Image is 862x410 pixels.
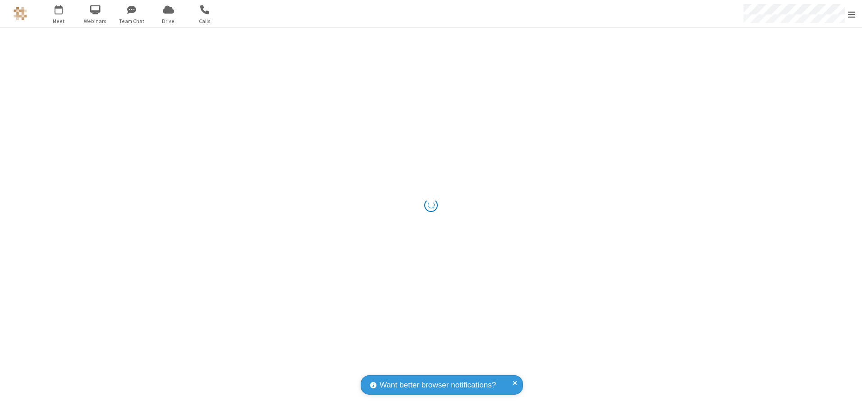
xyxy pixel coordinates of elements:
[151,17,185,25] span: Drive
[380,379,496,391] span: Want better browser notifications?
[42,17,76,25] span: Meet
[14,7,27,20] img: QA Selenium DO NOT DELETE OR CHANGE
[115,17,149,25] span: Team Chat
[78,17,112,25] span: Webinars
[188,17,222,25] span: Calls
